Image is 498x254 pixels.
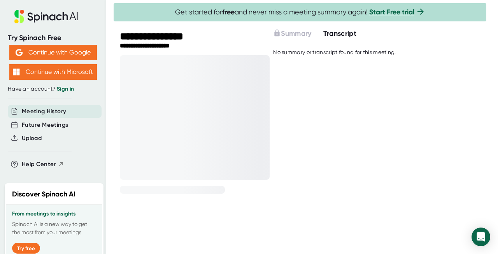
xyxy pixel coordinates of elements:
[273,28,311,39] button: Summary
[12,220,96,236] p: Spinach AI is a new way to get the most from your meetings
[323,28,357,39] button: Transcript
[281,29,311,38] span: Summary
[369,8,414,16] a: Start Free trial
[12,243,40,254] button: Try free
[16,49,23,56] img: Aehbyd4JwY73AAAAAElFTkSuQmCC
[323,29,357,38] span: Transcript
[9,64,97,80] button: Continue with Microsoft
[273,49,396,56] div: No summary or transcript found for this meeting.
[22,134,42,143] button: Upload
[57,86,74,92] a: Sign in
[222,8,235,16] b: free
[8,33,98,42] div: Try Spinach Free
[273,28,323,39] div: Upgrade to access
[9,45,97,60] button: Continue with Google
[22,160,64,169] button: Help Center
[22,107,66,116] button: Meeting History
[22,121,68,130] button: Future Meetings
[175,8,425,17] span: Get started for and never miss a meeting summary again!
[8,86,98,93] div: Have an account?
[22,160,56,169] span: Help Center
[12,189,75,200] h2: Discover Spinach AI
[12,211,96,217] h3: From meetings to insights
[472,228,490,246] div: Open Intercom Messenger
